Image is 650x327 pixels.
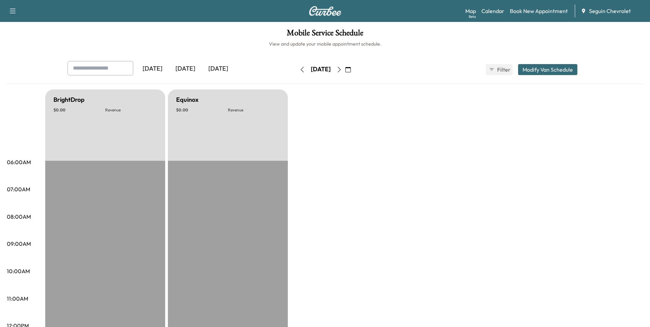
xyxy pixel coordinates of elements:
h6: View and update your mobile appointment schedule. [7,40,643,47]
div: [DATE] [202,61,235,77]
a: Calendar [481,7,504,15]
span: Seguin Chevrolet [589,7,631,15]
div: [DATE] [311,65,331,74]
h1: Mobile Service Schedule [7,29,643,40]
p: 09:00AM [7,240,31,248]
p: $ 0.00 [53,107,105,113]
p: 11:00AM [7,294,28,303]
div: Beta [469,14,476,19]
img: Curbee Logo [309,6,342,16]
a: MapBeta [465,7,476,15]
button: Modify Van Schedule [518,64,577,75]
span: Filter [497,65,510,74]
button: Filter [486,64,513,75]
p: 10:00AM [7,267,30,275]
p: Revenue [228,107,280,113]
h5: Equinox [176,95,198,105]
p: Revenue [105,107,157,113]
p: 06:00AM [7,158,31,166]
p: $ 0.00 [176,107,228,113]
p: 07:00AM [7,185,30,193]
div: [DATE] [136,61,169,77]
div: [DATE] [169,61,202,77]
h5: BrightDrop [53,95,85,105]
a: Book New Appointment [510,7,568,15]
p: 08:00AM [7,213,31,221]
